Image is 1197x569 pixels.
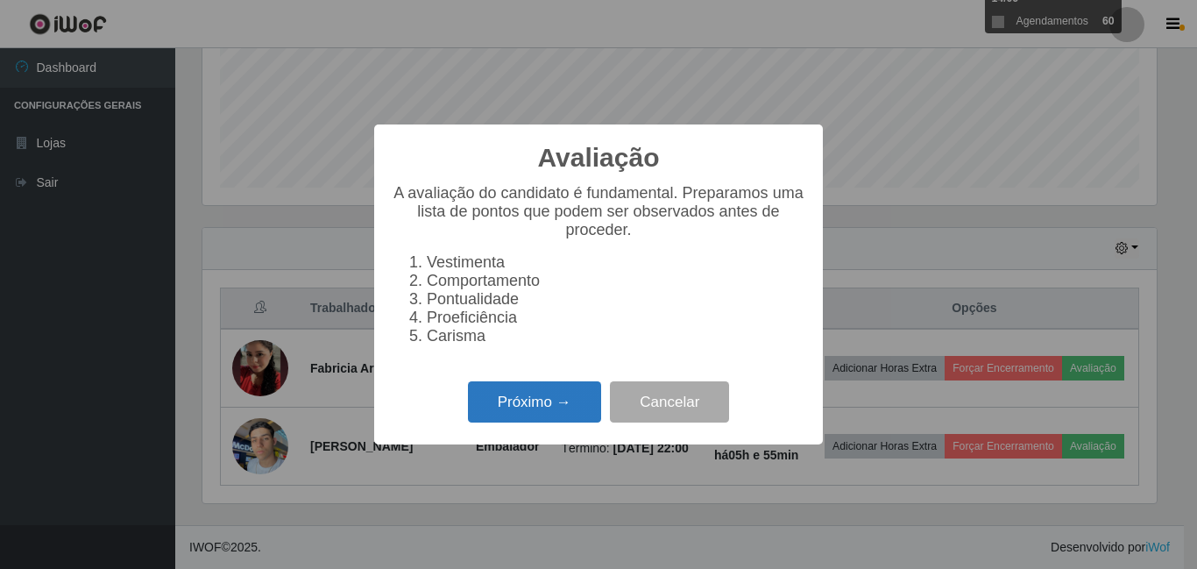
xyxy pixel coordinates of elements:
[427,290,805,309] li: Pontualidade
[427,253,805,272] li: Vestimenta
[392,184,805,239] p: A avaliação do candidato é fundamental. Preparamos uma lista de pontos que podem ser observados a...
[538,142,660,174] h2: Avaliação
[427,272,805,290] li: Comportamento
[610,381,729,423] button: Cancelar
[468,381,601,423] button: Próximo →
[427,309,805,327] li: Proeficiência
[427,327,805,345] li: Carisma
